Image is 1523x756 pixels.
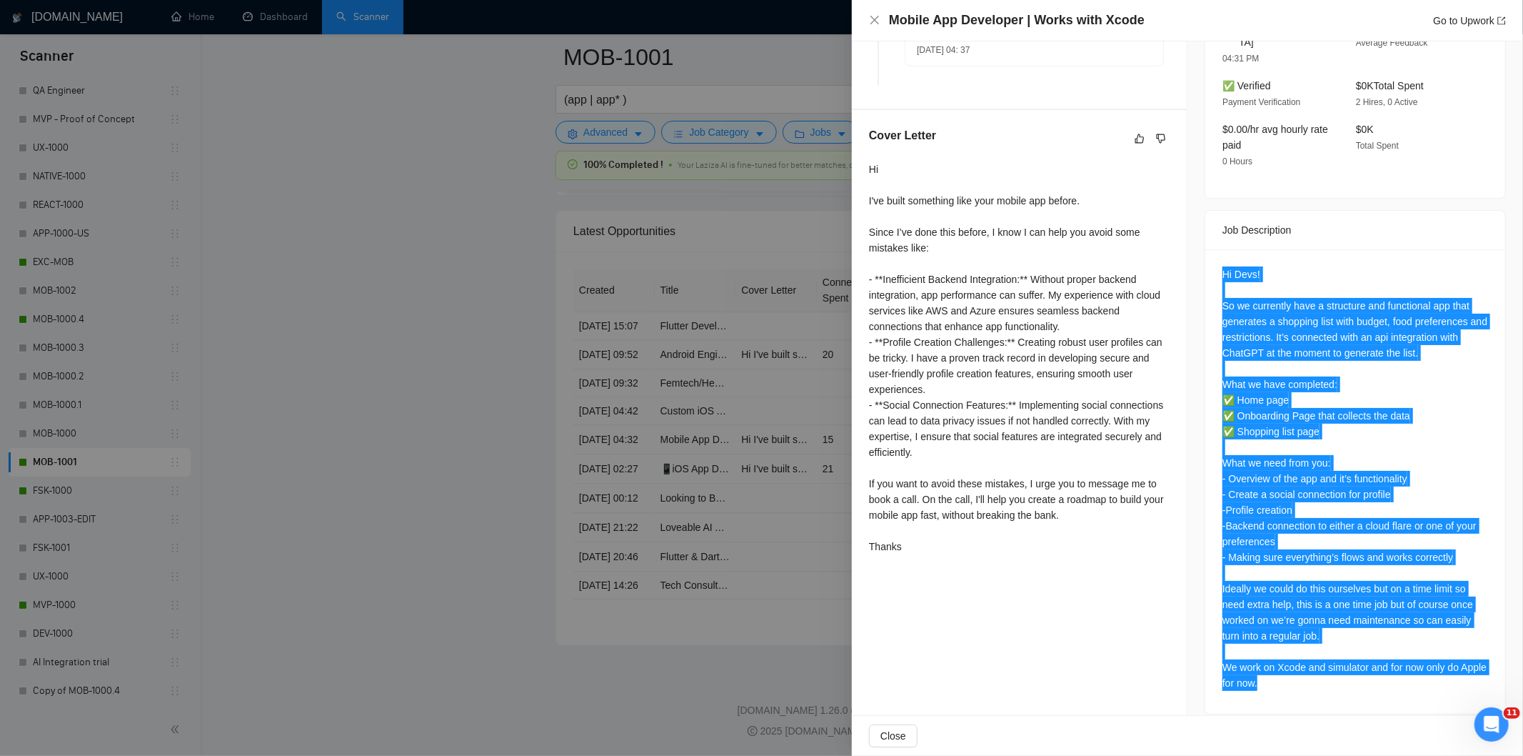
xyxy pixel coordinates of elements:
[880,728,906,744] span: Close
[1433,15,1506,26] a: Go to Upworkexport
[917,45,970,55] span: [DATE] 04: 37
[1222,97,1300,107] span: Payment Verification
[1222,211,1488,249] div: Job Description
[1497,16,1506,25] span: export
[869,127,936,144] h5: Cover Letter
[1356,80,1424,91] span: $0K Total Spent
[1356,38,1428,48] span: Average Feedback
[1356,124,1374,135] span: $0K
[1135,133,1145,144] span: like
[1152,130,1170,147] button: dislike
[889,11,1145,29] h4: Mobile App Developer | Works with Xcode
[1222,80,1271,91] span: ✅ Verified
[1356,141,1399,151] span: Total Spent
[869,161,1170,554] div: Hi I've built something like your mobile app before. Since I’ve done this before, I know I can he...
[1222,267,1488,691] div: Hi Devs! So we currently have a structure and functional app that generates a shopping list with ...
[1504,707,1520,719] span: 11
[869,14,880,26] span: close
[869,725,918,747] button: Close
[1222,124,1328,151] span: $0.00/hr avg hourly rate paid
[869,14,880,26] button: Close
[1131,130,1148,147] button: like
[1474,707,1509,742] iframe: Intercom live chat
[1222,156,1252,166] span: 0 Hours
[1222,54,1259,64] span: 04:31 PM
[1156,133,1166,144] span: dislike
[1356,97,1418,107] span: 2 Hires, 0 Active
